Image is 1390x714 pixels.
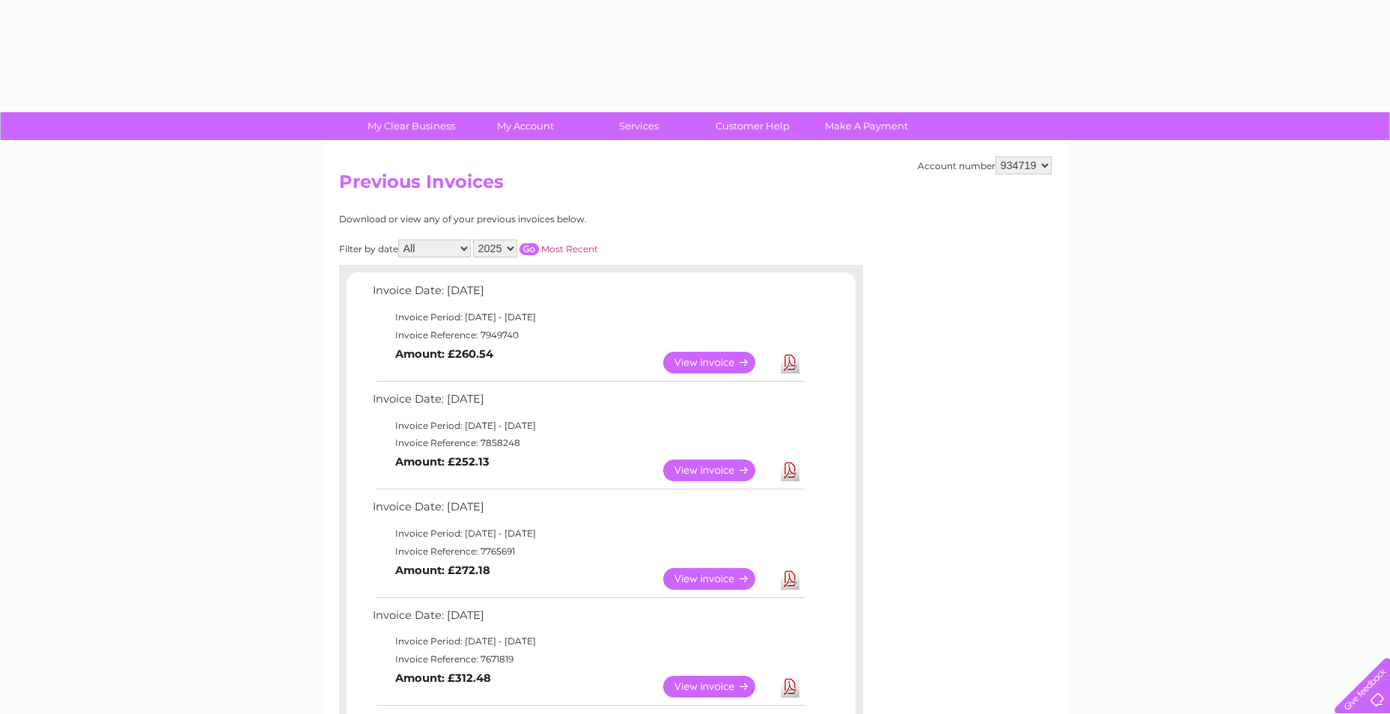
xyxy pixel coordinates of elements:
b: Amount: £272.18 [395,564,490,577]
a: Customer Help [691,112,814,140]
a: View [663,352,773,373]
td: Invoice Date: [DATE] [369,497,807,525]
td: Invoice Reference: 7671819 [369,650,807,668]
td: Invoice Period: [DATE] - [DATE] [369,308,807,326]
a: My Account [463,112,587,140]
td: Invoice Period: [DATE] - [DATE] [369,525,807,543]
td: Invoice Period: [DATE] - [DATE] [369,417,807,435]
b: Amount: £312.48 [395,671,491,685]
td: Invoice Reference: 7858248 [369,434,807,452]
a: Download [781,568,799,590]
a: Make A Payment [805,112,928,140]
div: Filter by date [339,239,732,257]
td: Invoice Date: [DATE] [369,605,807,633]
a: View [663,568,773,590]
b: Amount: £252.13 [395,455,490,469]
td: Invoice Reference: 7765691 [369,543,807,561]
div: Account number [918,156,1052,174]
div: Download or view any of your previous invoices below. [339,214,732,225]
td: Invoice Period: [DATE] - [DATE] [369,632,807,650]
td: Invoice Reference: 7949740 [369,326,807,344]
h2: Previous Invoices [339,171,1052,200]
a: Download [781,676,799,698]
a: Download [781,352,799,373]
a: View [663,676,773,698]
a: View [663,460,773,481]
a: My Clear Business [350,112,473,140]
a: Services [577,112,701,140]
td: Invoice Date: [DATE] [369,281,807,308]
b: Amount: £260.54 [395,347,493,361]
a: Download [781,460,799,481]
td: Invoice Date: [DATE] [369,389,807,417]
a: Most Recent [541,243,598,254]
